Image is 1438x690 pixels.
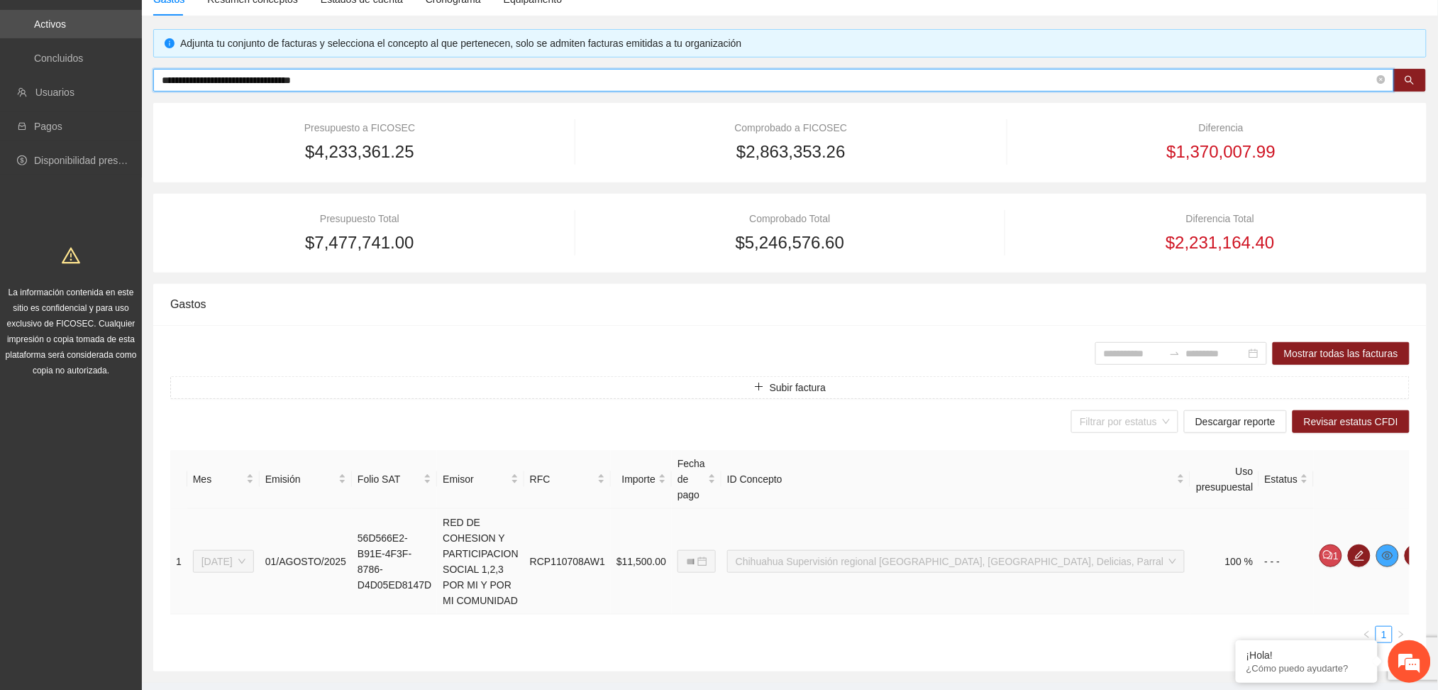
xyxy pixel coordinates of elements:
td: - - - [1259,509,1315,615]
button: eye [1376,544,1399,567]
span: Subir factura [770,380,826,395]
th: Estatus [1259,450,1315,509]
span: $2,231,164.40 [1166,229,1274,256]
span: close-circle [1377,75,1386,84]
th: Mes [187,450,260,509]
span: Folio SAT [358,471,421,487]
td: 56D566E2-B91E-4F3F-8786-D4D05ED8147D [352,509,437,615]
span: Descargar reporte [1195,414,1276,429]
div: Comprobado a FICOSEC [601,120,981,136]
span: ID Concepto [727,471,1175,487]
textarea: Escriba su mensaje y pulse “Intro” [7,388,270,437]
div: Diferencia [1033,120,1410,136]
td: 100 % [1190,509,1259,615]
th: Fecha de pago [672,450,721,509]
span: plus [754,382,764,393]
span: Emisor [443,471,508,487]
span: right [1397,630,1405,639]
th: Folio SAT [352,450,437,509]
div: Presupuesto Total [170,211,549,226]
span: left [1363,630,1371,639]
span: $5,246,576.60 [736,229,844,256]
span: swap-right [1169,348,1180,359]
th: RFC [524,450,611,509]
li: Previous Page [1359,626,1376,643]
span: Estamos en línea. [82,190,196,333]
td: 01/AGOSTO/2025 [260,509,352,615]
div: Diferencia Total [1031,211,1410,226]
span: La información contenida en este sitio es confidencial y para uso exclusivo de FICOSEC. Cualquier... [6,287,137,376]
span: edit [1349,550,1370,562]
span: delete [1405,550,1427,562]
span: Fecha de pago [677,456,705,503]
p: ¿Cómo puedo ayudarte? [1246,663,1367,674]
span: to [1169,348,1180,359]
td: $11,500.00 [611,509,672,615]
button: edit [1348,544,1371,567]
th: ID Concepto [721,450,1191,509]
div: ¡Hola! [1246,650,1367,661]
span: Revisar estatus CFDI [1304,414,1398,429]
span: comment [1323,550,1333,562]
div: Comprobado Total [601,211,980,226]
a: Pagos [34,121,62,132]
div: Presupuesto a FICOSEC [170,120,549,136]
span: Julio 2025 [201,551,245,572]
span: $7,477,741.00 [305,229,414,256]
td: RED DE COHESION Y PARTICIPACION SOCIAL 1,2,3 POR MI Y POR MI COMUNIDAD [437,509,524,615]
span: $2,863,353.26 [736,138,845,165]
div: Gastos [170,284,1410,324]
a: Usuarios [35,87,74,98]
div: Minimizar ventana de chat en vivo [233,7,267,41]
th: Emisor [437,450,524,509]
td: 1 [170,509,187,615]
span: eye [1377,550,1398,562]
button: right [1393,626,1410,643]
span: Importe [616,471,656,487]
button: comment1 [1320,544,1342,567]
span: info-circle [165,38,175,48]
a: Activos [34,18,66,30]
div: Adjunta tu conjunto de facturas y selecciona el concepto al que pertenecen, solo se admiten factu... [180,35,1415,51]
a: 1 [1376,627,1392,642]
td: RCP110708AW1 [524,509,611,615]
span: Chihuahua Supervisión regional Chihuahua, Cuauhtémoc, Delicias, Parral [736,551,1177,572]
a: Concluidos [34,53,83,64]
button: delete [1405,544,1427,567]
span: $1,370,007.99 [1167,138,1276,165]
button: Descargar reporte [1184,410,1287,433]
div: Chatee con nosotros ahora [74,72,238,91]
th: Importe [611,450,672,509]
span: Mostrar todas las facturas [1284,346,1398,361]
th: Uso presupuestal [1190,450,1259,509]
th: Emisión [260,450,352,509]
span: search [1405,75,1415,87]
button: left [1359,626,1376,643]
span: Mes [193,471,243,487]
span: Emisión [265,471,336,487]
li: Next Page [1393,626,1410,643]
button: Revisar estatus CFDI [1293,410,1410,433]
button: plusSubir factura [170,376,1410,399]
a: Disponibilidad presupuestal [34,155,155,166]
span: Estatus [1265,471,1298,487]
span: $4,233,361.25 [305,138,414,165]
span: close-circle [1377,74,1386,87]
button: search [1393,69,1426,92]
li: 1 [1376,626,1393,643]
button: Mostrar todas las facturas [1273,342,1410,365]
span: warning [62,246,80,265]
span: RFC [530,471,594,487]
